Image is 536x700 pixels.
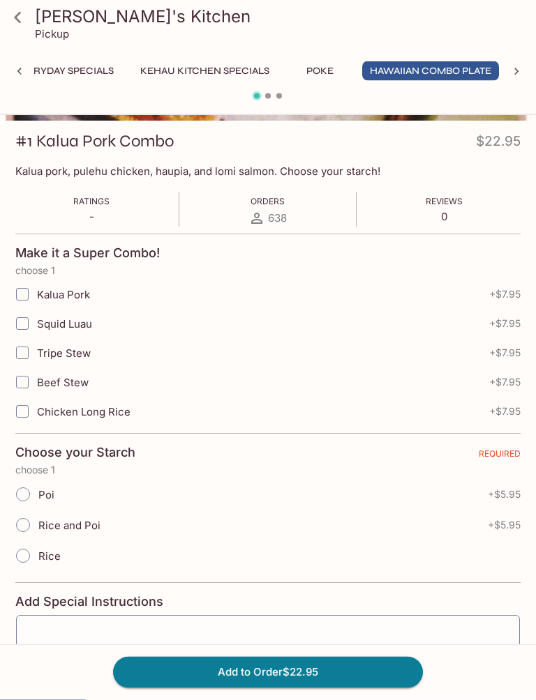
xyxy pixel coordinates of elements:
span: Reviews [426,197,463,207]
span: Chicken Long Rice [37,406,131,419]
h4: Make it a Super Combo! [15,246,160,261]
button: Hawaiian Combo Plate [362,61,499,81]
span: Squid Luau [37,318,92,331]
span: + $5.95 [488,489,521,501]
span: 638 [268,212,287,225]
h3: #1 Kalua Pork Combo [15,131,174,153]
span: REQUIRED [479,449,521,465]
button: Add to Order$22.95 [113,657,423,687]
button: Poke [288,61,351,81]
h4: Choose your Starch [15,446,135,461]
p: Pickup [35,27,69,40]
p: - [73,211,110,224]
p: Kalua pork, pulehu chicken, haupia, and lomi salmon. Choose your starch! [15,165,521,178]
p: choose 1 [15,465,521,476]
span: + $7.95 [489,319,521,330]
span: Ratings [73,197,110,207]
span: Poi [38,489,54,502]
span: + $5.95 [488,520,521,531]
span: + $7.95 [489,377,521,388]
h4: $22.95 [476,131,521,158]
span: + $7.95 [489,406,521,418]
button: Everyday Specials [7,61,121,81]
span: Rice and Poi [38,519,100,533]
span: Tripe Stew [37,347,91,360]
p: choose 1 [15,266,521,277]
h3: [PERSON_NAME]'s Kitchen [35,6,525,27]
h4: Add Special Instructions [15,595,521,610]
span: + $7.95 [489,348,521,359]
button: Kehau Kitchen Specials [133,61,277,81]
span: Beef Stew [37,376,89,390]
span: Orders [251,197,285,207]
span: Rice [38,550,61,563]
span: Kalua Pork [37,289,90,302]
span: + $7.95 [489,289,521,300]
p: 0 [426,211,463,224]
